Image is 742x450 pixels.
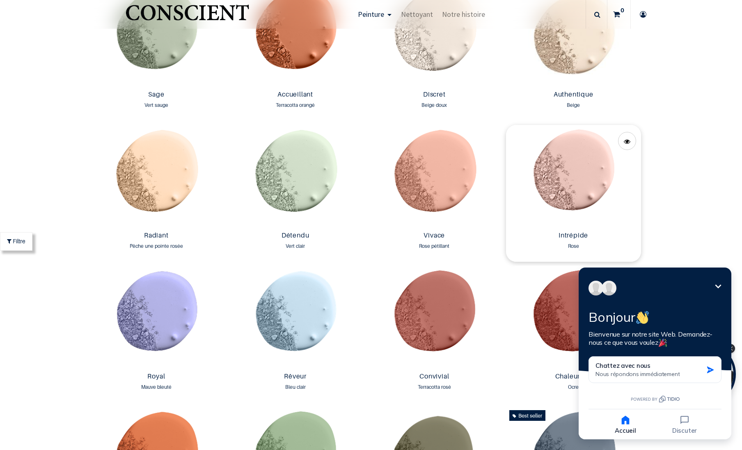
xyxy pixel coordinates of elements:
[370,372,499,382] a: Convivial
[401,9,433,19] span: Nettoyant
[509,231,638,241] a: Intrépide
[89,266,224,369] img: Product image
[231,372,360,382] a: Rêveur
[442,9,485,19] span: Notre histoire
[228,125,363,228] img: Product image
[92,383,221,391] div: Mauve bleuté
[509,372,638,382] a: Chaleureux
[228,266,363,369] img: Product image
[89,125,224,228] img: Product image
[509,410,545,421] div: Best seller
[92,372,221,382] a: Royal
[358,9,384,19] span: Peinture
[509,242,638,250] div: Rose
[231,242,360,250] div: Vert clair
[509,383,638,391] div: Ocre
[367,125,502,228] img: Product image
[370,242,499,250] div: Rose pétillant
[370,383,499,391] div: Terracotta rosé
[92,242,221,250] div: Pêche une pointe rosée
[509,101,638,109] div: Beige
[370,90,499,100] a: Discret
[231,231,360,241] a: Détendu
[568,257,742,450] iframe: Tidio Chat
[506,266,641,369] img: Product image
[618,132,636,150] a: Quick View
[92,231,221,241] a: Radiant
[506,125,641,228] img: Product image
[509,90,638,100] a: Authentique
[92,90,221,100] a: Sage
[367,266,502,369] img: Product image
[618,6,626,14] sup: 0
[370,231,499,241] a: Vivace
[231,90,360,100] a: Accueillant
[370,101,499,109] div: Beige doux
[92,101,221,109] div: Vert sauge
[231,101,360,109] div: Terracotta orangé
[13,237,25,245] span: Filtre
[231,383,360,391] div: Bleu clair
